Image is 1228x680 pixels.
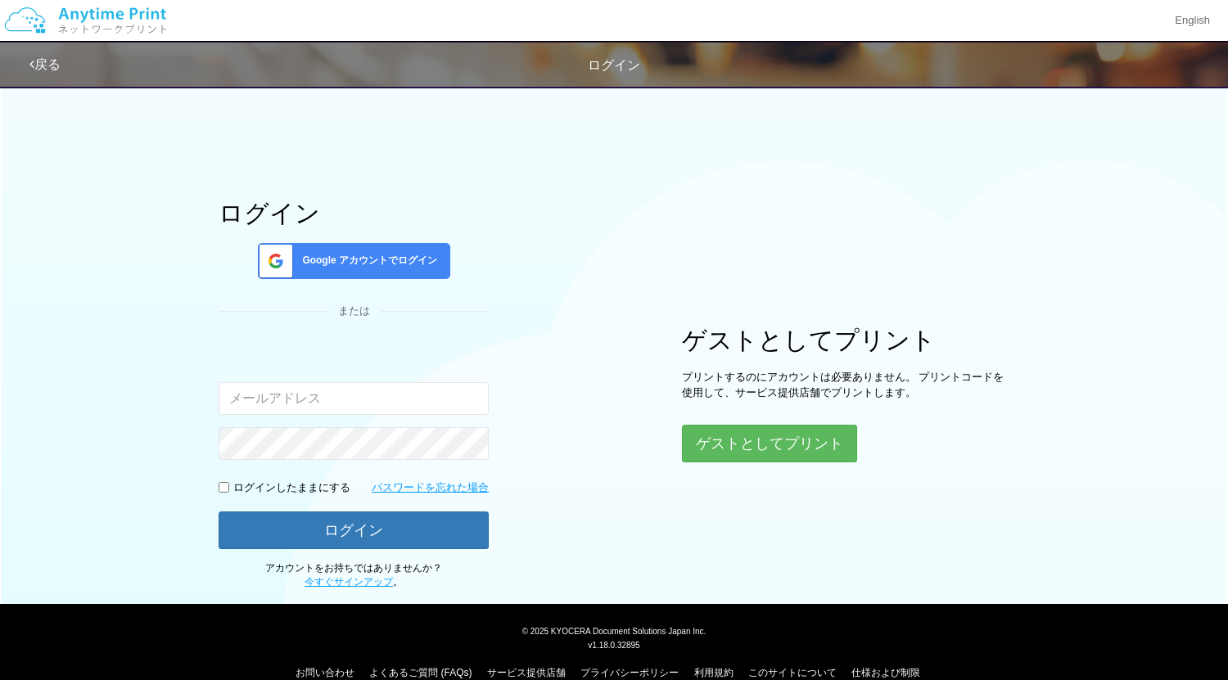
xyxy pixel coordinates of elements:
[682,370,1009,400] p: プリントするのにアカウントは必要ありません。 プリントコードを使用して、サービス提供店舗でプリントします。
[305,576,393,588] a: 今すぐサインアップ
[682,425,857,462] button: ゲストとしてプリント
[580,667,679,678] a: プライバシーポリシー
[233,480,350,496] p: ログインしたままにする
[588,58,640,72] span: ログイン
[372,480,489,496] a: パスワードを忘れた場合
[219,200,489,227] h1: ログイン
[296,667,354,678] a: お問い合わせ
[694,667,734,678] a: 利用規約
[851,667,920,678] a: 仕様および制限
[29,57,61,71] a: 戻る
[487,667,566,678] a: サービス提供店舗
[219,511,489,549] button: ログイン
[748,667,837,678] a: このサイトについて
[219,561,489,589] p: アカウントをお持ちではありませんか？
[219,304,489,319] div: または
[522,625,707,636] span: © 2025 KYOCERA Document Solutions Japan Inc.
[682,326,1009,354] h1: ゲストとしてプリント
[588,640,639,650] span: v1.18.0.32895
[219,382,489,415] input: メールアドレス
[369,667,472,678] a: よくあるご質問 (FAQs)
[296,254,437,268] span: Google アカウントでログイン
[305,576,403,588] span: 。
